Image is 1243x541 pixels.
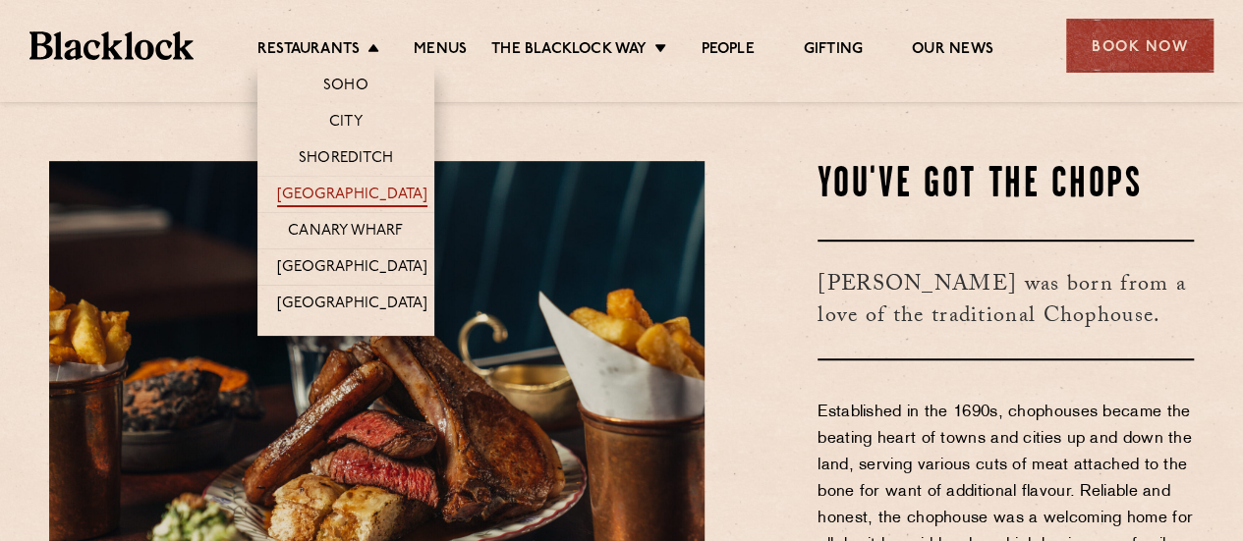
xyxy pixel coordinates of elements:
a: Gifting [804,40,863,62]
h2: You've Got The Chops [818,161,1194,210]
a: Our News [912,40,993,62]
a: Restaurants [257,40,360,62]
a: Canary Wharf [288,222,403,243]
a: People [701,40,754,62]
a: [GEOGRAPHIC_DATA] [277,295,427,316]
a: [GEOGRAPHIC_DATA] [277,186,427,207]
a: The Blacklock Way [491,40,647,62]
h3: [PERSON_NAME] was born from a love of the traditional Chophouse. [818,240,1194,360]
div: Book Now [1066,19,1214,73]
img: BL_Textured_Logo-footer-cropped.svg [29,31,194,59]
a: Soho [323,77,368,98]
a: Menus [414,40,467,62]
a: Shoreditch [299,149,393,171]
a: City [329,113,363,135]
a: [GEOGRAPHIC_DATA] [277,258,427,280]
